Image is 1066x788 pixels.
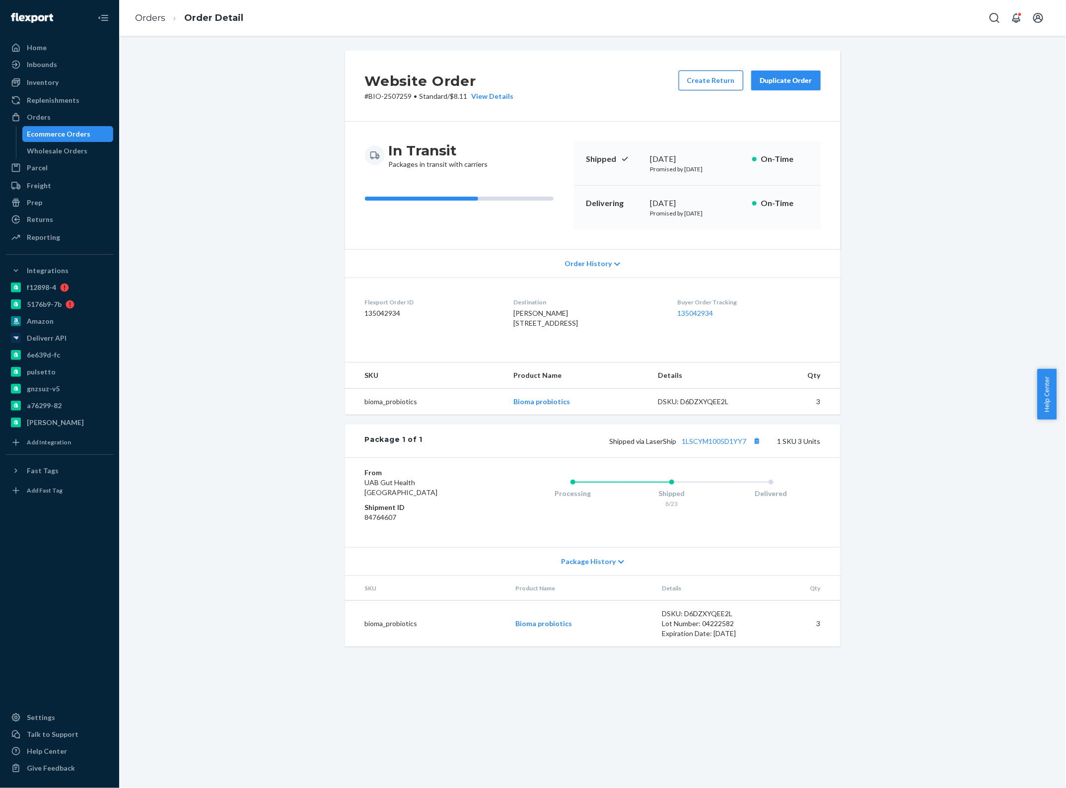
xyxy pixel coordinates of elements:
div: Inbounds [27,60,57,70]
a: Amazon [6,313,113,329]
div: Shipped [622,489,721,499]
th: SKU [345,362,505,389]
p: Shipped [586,153,642,165]
a: pulsetto [6,364,113,380]
div: Freight [27,181,51,191]
a: Help Center [6,743,113,759]
p: On-Time [761,153,809,165]
span: • [414,92,418,100]
th: Product Name [505,362,650,389]
p: Promised by [DATE] [650,209,744,217]
td: 3 [759,389,841,415]
dt: Destination [513,298,661,306]
p: Promised by [DATE] [650,165,744,173]
a: Orders [135,12,165,23]
div: 5176b9-7b [27,299,62,309]
div: Settings [27,713,55,722]
td: 3 [763,601,841,647]
dt: Buyer Order Tracking [677,298,820,306]
span: Order History [565,259,612,269]
div: 1 SKU 3 Units [423,434,820,447]
th: Qty [763,576,841,601]
a: [PERSON_NAME] [6,415,113,430]
ol: breadcrumbs [127,3,251,33]
button: Copy tracking number [751,434,764,447]
th: Details [650,362,759,389]
button: Help Center [1037,369,1057,420]
div: DSKU: D6DZXYQEE2L [658,397,751,407]
p: Delivering [586,198,642,209]
div: [DATE] [650,198,744,209]
dt: From [365,468,484,478]
div: Expiration Date: [DATE] [662,629,755,639]
div: Orders [27,112,51,122]
a: Inbounds [6,57,113,72]
div: Integrations [27,266,69,276]
a: Bioma probiotics [515,619,572,628]
div: [DATE] [650,153,744,165]
button: Open notifications [1006,8,1026,28]
div: Wholesale Orders [27,146,88,156]
span: Package History [561,557,616,567]
a: Orders [6,109,113,125]
p: On-Time [761,198,809,209]
button: Give Feedback [6,760,113,776]
div: gnzsuz-v5 [27,384,60,394]
div: Fast Tags [27,466,59,476]
div: Ecommerce Orders [27,129,91,139]
div: Lot Number: 04222582 [662,619,755,629]
div: Prep [27,198,42,208]
div: 6e639d-fc [27,350,60,360]
button: Duplicate Order [751,71,821,90]
div: Returns [27,215,53,224]
th: Qty [759,362,841,389]
button: Open account menu [1028,8,1048,28]
a: 5176b9-7b [6,296,113,312]
h3: In Transit [389,142,488,159]
div: Deliverr API [27,333,67,343]
div: Reporting [27,232,60,242]
div: f12898-4 [27,283,56,292]
dt: Flexport Order ID [365,298,497,306]
a: Order Detail [184,12,243,23]
a: Add Integration [6,434,113,450]
dt: Shipment ID [365,502,484,512]
span: UAB Gut Health [GEOGRAPHIC_DATA] [365,478,438,497]
button: View Details [468,91,514,101]
button: Close Navigation [93,8,113,28]
div: DSKU: D6DZXYQEE2L [662,609,755,619]
a: Inventory [6,74,113,90]
td: bioma_probiotics [345,389,505,415]
a: Talk to Support [6,726,113,742]
a: 6e639d-fc [6,347,113,363]
div: Help Center [27,746,67,756]
dd: 84764607 [365,512,484,522]
h2: Website Order [365,71,514,91]
button: Integrations [6,263,113,279]
div: Parcel [27,163,48,173]
img: Flexport logo [11,13,53,23]
div: Packages in transit with carriers [389,142,488,169]
div: Home [27,43,47,53]
a: a76299-82 [6,398,113,414]
div: Talk to Support [27,729,78,739]
div: Inventory [27,77,59,87]
div: Add Integration [27,438,71,446]
th: SKU [345,576,508,601]
div: Delivered [721,489,821,499]
dd: 135042934 [365,308,497,318]
div: Package 1 of 1 [365,434,423,447]
div: Replenishments [27,95,79,105]
td: bioma_probiotics [345,601,508,647]
a: Ecommerce Orders [22,126,114,142]
a: Wholesale Orders [22,143,114,159]
div: a76299-82 [27,401,62,411]
a: Bioma probiotics [513,397,570,406]
button: Fast Tags [6,463,113,479]
th: Details [654,576,763,601]
a: f12898-4 [6,280,113,295]
a: Freight [6,178,113,194]
div: [PERSON_NAME] [27,418,84,428]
